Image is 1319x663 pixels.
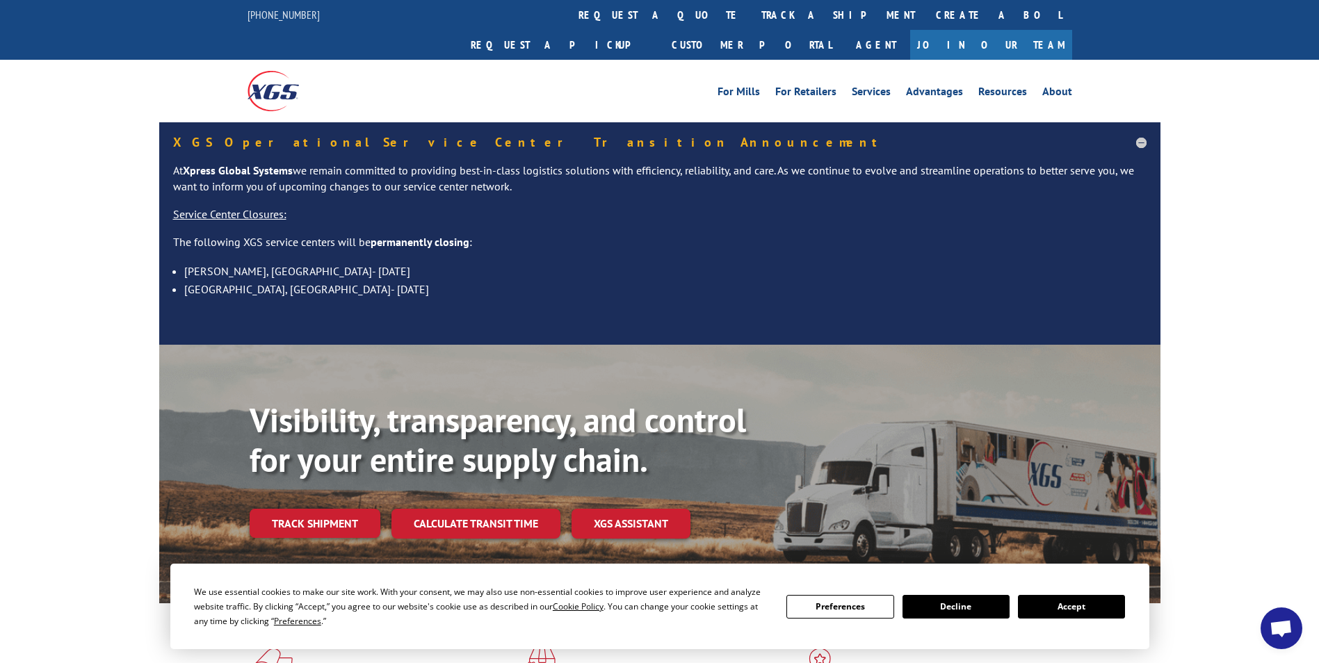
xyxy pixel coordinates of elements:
p: At we remain committed to providing best-in-class logistics solutions with efficiency, reliabilit... [173,163,1147,207]
button: Decline [903,595,1010,619]
h5: XGS Operational Service Center Transition Announcement [173,136,1147,149]
a: Advantages [906,86,963,101]
a: For Retailers [775,86,836,101]
a: Customer Portal [661,30,842,60]
a: Resources [978,86,1027,101]
span: Preferences [274,615,321,627]
a: Agent [842,30,910,60]
strong: permanently closing [371,235,469,249]
div: Cookie Consent Prompt [170,564,1149,649]
a: Calculate transit time [391,509,560,539]
a: Services [852,86,891,101]
a: For Mills [718,86,760,101]
span: Cookie Policy [553,600,604,612]
a: Join Our Team [910,30,1072,60]
a: About [1042,86,1072,101]
a: [PHONE_NUMBER] [248,8,320,22]
strong: Xpress Global Systems [183,163,293,177]
button: Preferences [786,595,893,619]
a: Track shipment [250,509,380,538]
li: [GEOGRAPHIC_DATA], [GEOGRAPHIC_DATA]- [DATE] [184,280,1147,298]
a: XGS ASSISTANT [572,509,690,539]
li: [PERSON_NAME], [GEOGRAPHIC_DATA]- [DATE] [184,262,1147,280]
div: We use essential cookies to make our site work. With your consent, we may also use non-essential ... [194,584,770,628]
u: Service Center Closures: [173,207,286,221]
b: Visibility, transparency, and control for your entire supply chain. [250,398,746,482]
button: Accept [1018,595,1125,619]
p: The following XGS service centers will be : [173,234,1147,262]
a: Open chat [1261,607,1302,649]
a: Request a pickup [460,30,661,60]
